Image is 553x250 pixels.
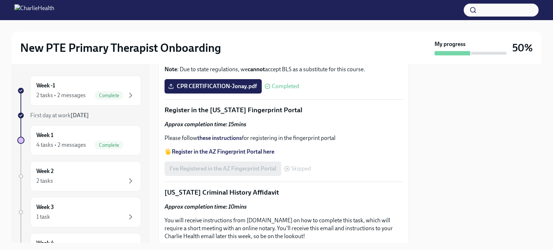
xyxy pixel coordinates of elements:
[248,66,265,73] strong: cannot
[512,41,533,54] h3: 50%
[165,134,403,142] p: Please follow for registering in the fingerprint portal
[36,91,86,99] div: 2 tasks • 2 messages
[197,135,242,141] a: these instructions
[36,177,53,185] div: 2 tasks
[170,83,257,90] span: CPR CERTIFICATION-Jonay.pdf
[172,148,274,155] a: Register in the AZ Fingerprint Portal here
[30,112,89,119] span: First day at work
[165,121,246,128] strong: Approx completion time: 15mins
[36,203,54,211] h6: Week 3
[291,166,311,172] span: Skipped
[435,40,466,48] strong: My progress
[17,197,141,227] a: Week 31 task
[36,141,86,149] div: 4 tasks • 2 messages
[165,188,403,197] p: [US_STATE] Criminal History Affidavit
[165,79,262,94] label: CPR CERTIFICATION-Jonay.pdf
[17,112,141,119] a: First day at work[DATE]
[95,93,123,98] span: Complete
[272,83,299,89] span: Completed
[165,65,403,73] p: : Due to state regulations, we accept BLS as a substitute for this course.
[165,105,403,115] p: Register in the [US_STATE] Fingerprint Portal
[17,161,141,191] a: Week 22 tasks
[36,213,50,221] div: 1 task
[165,148,403,156] p: 🖐️
[14,4,54,16] img: CharlieHealth
[165,217,403,240] p: You will receive instructions from [DOMAIN_NAME] on how to complete this task, which will require...
[95,142,123,148] span: Complete
[20,41,221,55] h2: New PTE Primary Therapist Onboarding
[36,131,53,139] h6: Week 1
[165,203,247,210] strong: Approx completion time: 10mins
[17,76,141,106] a: Week -12 tasks • 2 messagesComplete
[71,112,89,119] strong: [DATE]
[36,167,54,175] h6: Week 2
[36,239,54,247] h6: Week 4
[17,125,141,155] a: Week 14 tasks • 2 messagesComplete
[36,82,55,90] h6: Week -1
[165,66,177,73] strong: Note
